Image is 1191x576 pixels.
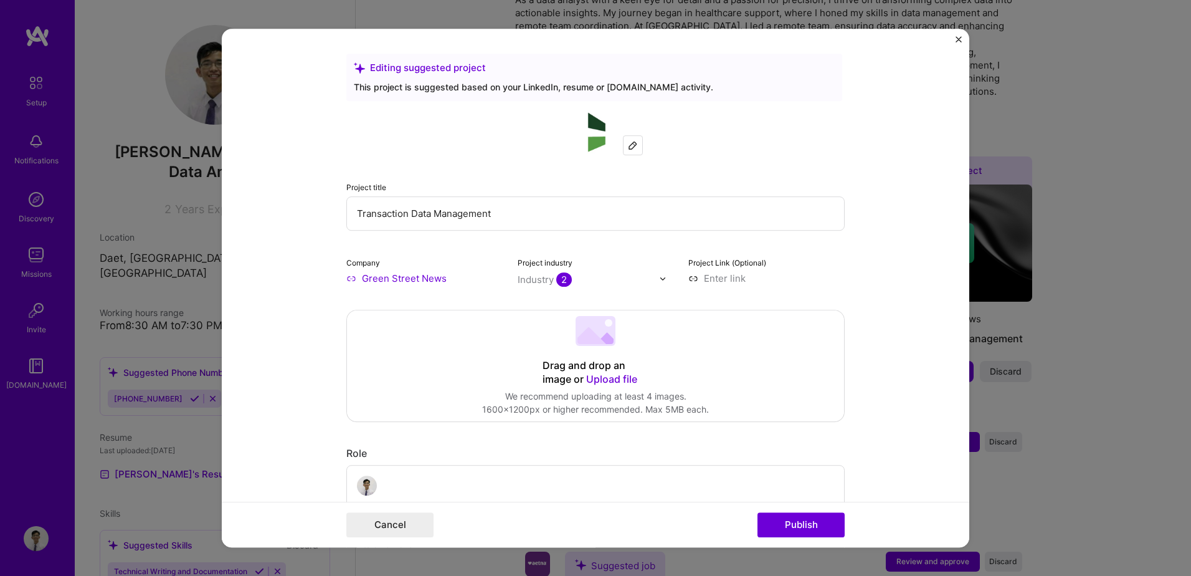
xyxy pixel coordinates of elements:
[482,403,709,416] div: 1600x1200px or higher recommended. Max 5MB each.
[556,272,572,287] span: 2
[346,310,845,422] div: Drag and drop an image or Upload fileWe recommend uploading at least 4 images.1600x1200px or high...
[757,512,845,537] button: Publish
[586,373,637,385] span: Upload file
[573,110,618,155] img: Company logo
[482,390,709,403] div: We recommend uploading at least 4 images.
[357,501,595,527] input: Role Name
[346,196,845,231] input: Enter the name of the project
[346,447,845,460] div: Role
[346,272,503,285] input: Enter name or website
[956,36,962,49] button: Close
[624,136,642,155] div: Edit
[543,359,648,386] div: Drag and drop an image or
[354,62,365,74] i: icon SuggestedTeams
[628,140,638,150] img: Edit
[346,512,434,537] button: Cancel
[659,275,667,282] img: drop icon
[346,183,386,192] label: Project title
[346,258,380,267] label: Company
[688,272,845,285] input: Enter link
[518,273,572,286] div: Industry
[688,258,766,267] label: Project Link (Optional)
[518,258,572,267] label: Project industry
[354,61,835,74] div: Editing suggested project
[354,80,835,94] div: This project is suggested based on your LinkedIn, resume or [DOMAIN_NAME] activity.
